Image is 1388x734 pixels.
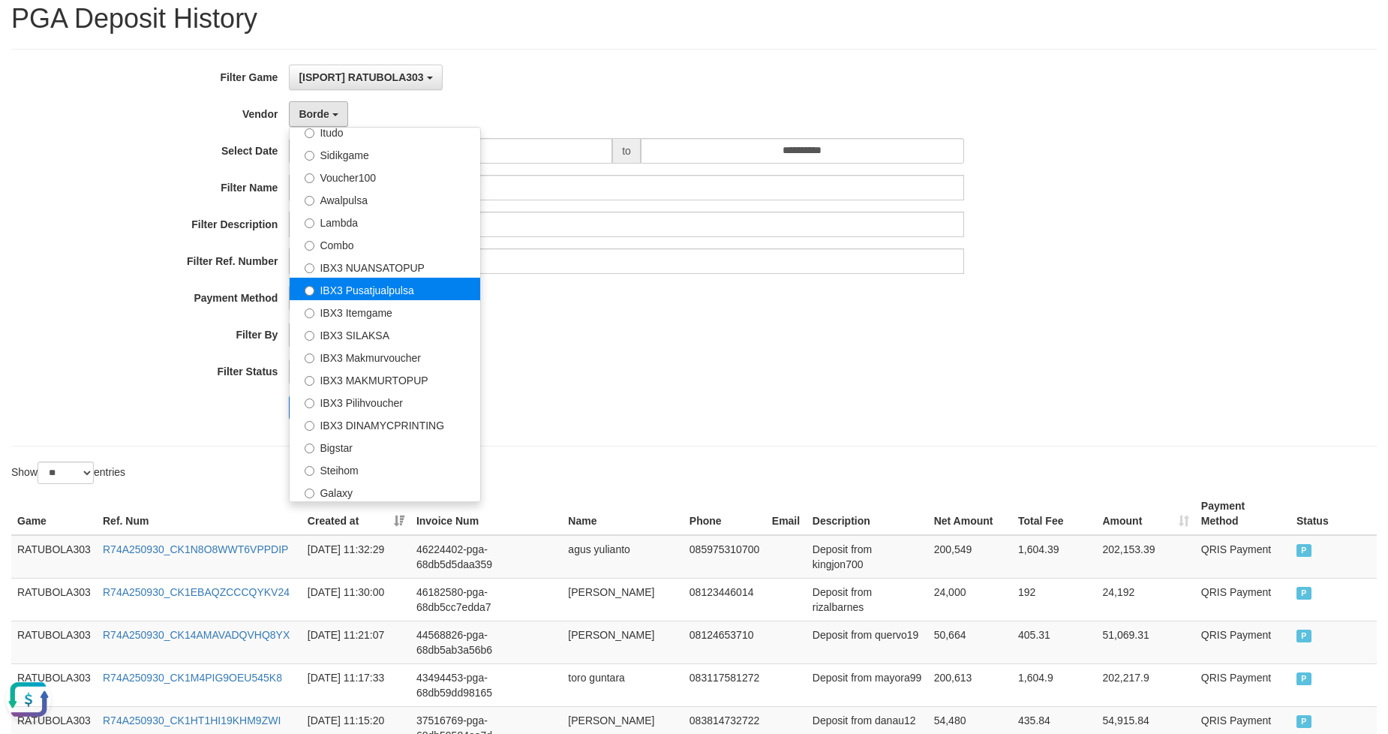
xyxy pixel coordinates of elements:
button: Borde [289,101,347,127]
td: 51,069.31 [1096,621,1194,663]
select: Showentries [38,462,94,484]
td: [DATE] 11:21:07 [302,621,410,663]
td: 46224402-pga-68db5d5daa359 [410,535,562,579]
td: Deposit from rizalbarnes [807,578,928,621]
td: toro guntara [562,663,683,706]
input: Itudo [305,128,314,138]
span: PAID [1296,630,1311,642]
td: 405.31 [1012,621,1096,663]
td: QRIS Payment [1195,578,1290,621]
label: Sidikgame [290,143,480,165]
input: Combo [305,241,314,251]
input: IBX3 DINAMYCPRINTING [305,421,314,431]
td: 24,192 [1096,578,1194,621]
td: 192 [1012,578,1096,621]
label: IBX3 SILAKSA [290,323,480,345]
td: 085975310700 [683,535,766,579]
label: Voucher100 [290,165,480,188]
td: 202,217.9 [1096,663,1194,706]
input: IBX3 Pilihvoucher [305,399,314,408]
label: IBX3 DINAMYCPRINTING [290,413,480,435]
label: IBX3 Makmurvoucher [290,345,480,368]
td: 202,153.39 [1096,535,1194,579]
input: IBX3 SILAKSA [305,331,314,341]
th: Created at: activate to sort column ascending [302,492,410,535]
label: Lambda [290,210,480,233]
th: Game [11,492,97,535]
td: [DATE] 11:30:00 [302,578,410,621]
input: IBX3 Itemgame [305,308,314,318]
td: 46182580-pga-68db5cc7edda7 [410,578,562,621]
th: Invoice Num [410,492,562,535]
a: R74A250930_CK1M4PIG9OEU545K8 [103,672,282,684]
button: Open LiveChat chat widget [6,6,51,51]
td: [PERSON_NAME] [562,621,683,663]
span: PAID [1296,544,1311,557]
td: RATUBOLA303 [11,621,97,663]
a: R74A250930_CK1EBAQZCCCQYKV24 [103,586,290,598]
td: RATUBOLA303 [11,663,97,706]
input: IBX3 MAKMURTOPUP [305,376,314,386]
input: IBX3 Pusatjualpulsa [305,286,314,296]
td: 083117581272 [683,663,766,706]
h1: PGA Deposit History [11,4,1377,34]
td: 08123446014 [683,578,766,621]
label: IBX3 NUANSATOPUP [290,255,480,278]
input: Galaxy [305,489,314,498]
label: IBX3 MAKMURTOPUP [290,368,480,390]
td: 1,604.39 [1012,535,1096,579]
a: R74A250930_CK14AMAVADQVHQ8YX [103,629,290,641]
label: Combo [290,233,480,255]
span: PAID [1296,715,1311,728]
td: 08124653710 [683,621,766,663]
td: QRIS Payment [1195,663,1290,706]
input: IBX3 NUANSATOPUP [305,263,314,273]
input: IBX3 Makmurvoucher [305,353,314,363]
td: Deposit from quervo19 [807,621,928,663]
input: Steihom [305,466,314,476]
th: Net Amount [928,492,1012,535]
th: Amount: activate to sort column ascending [1096,492,1194,535]
th: Total Fee [1012,492,1096,535]
span: [ISPORT] RATUBOLA303 [299,71,423,83]
input: Awalpulsa [305,196,314,206]
td: 200,549 [928,535,1012,579]
a: R74A250930_CK1N8O8WWT6VPPDIP [103,543,288,555]
input: Sidikgame [305,151,314,161]
td: RATUBOLA303 [11,535,97,579]
label: Itudo [290,120,480,143]
td: Deposit from mayora99 [807,663,928,706]
input: Voucher100 [305,173,314,183]
th: Phone [683,492,766,535]
label: IBX3 Itemgame [290,300,480,323]
th: Ref. Num [97,492,302,535]
span: to [612,138,641,164]
a: R74A250930_CK1HT1HI19KHM9ZWI [103,714,281,726]
th: Email [766,492,807,535]
td: 43494453-pga-68db59dd98165 [410,663,562,706]
td: 44568826-pga-68db5ab3a56b6 [410,621,562,663]
td: QRIS Payment [1195,621,1290,663]
td: Deposit from kingjon700 [807,535,928,579]
td: QRIS Payment [1195,535,1290,579]
th: Name [562,492,683,535]
td: 50,664 [928,621,1012,663]
th: Payment Method [1195,492,1290,535]
td: [DATE] 11:17:33 [302,663,410,706]
button: [ISPORT] RATUBOLA303 [289,65,442,90]
span: PAID [1296,587,1311,600]
label: Show entries [11,462,125,484]
label: IBX3 Pusatjualpulsa [290,278,480,300]
td: 200,613 [928,663,1012,706]
td: agus yulianto [562,535,683,579]
td: 1,604.9 [1012,663,1096,706]
td: RATUBOLA303 [11,578,97,621]
span: PAID [1296,672,1311,685]
label: Bigstar [290,435,480,458]
label: Steihom [290,458,480,480]
label: IBX3 Pilihvoucher [290,390,480,413]
label: Galaxy [290,480,480,503]
span: Borde [299,108,329,120]
th: Status [1290,492,1377,535]
input: Lambda [305,218,314,228]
